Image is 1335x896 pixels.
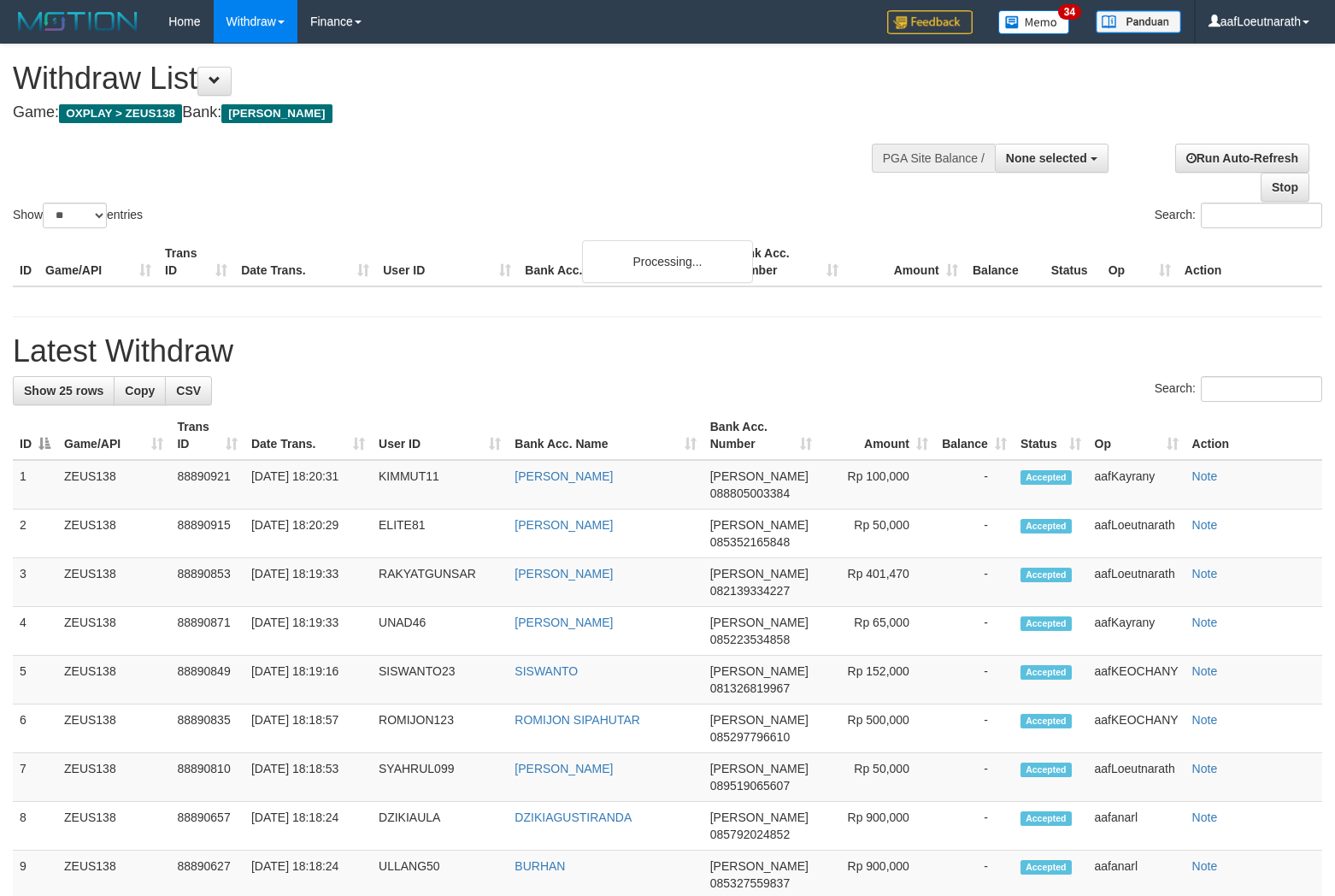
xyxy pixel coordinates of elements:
[1192,518,1218,532] a: Note
[710,518,809,532] span: [PERSON_NAME]
[710,811,809,824] span: [PERSON_NAME]
[13,376,115,405] a: Show 25 rows
[13,802,57,851] td: 8
[515,713,640,727] a: ROMIJON SIPAHUTAR
[13,558,57,607] td: 3
[935,460,1014,510] td: -
[1006,151,1087,165] span: None selected
[1088,704,1185,753] td: aafKEOCHANY
[1102,238,1178,286] th: Op
[170,704,244,753] td: 88890835
[819,460,935,510] td: Rp 100,000
[170,753,244,802] td: 88890810
[965,238,1044,286] th: Balance
[13,9,143,34] img: MOTION_logo.png
[935,510,1014,558] td: -
[372,802,508,851] td: DZIKIAULA
[819,656,935,704] td: Rp 152,000
[710,828,790,841] span: Copy 085792024852 to clipboard
[24,384,103,398] span: Show 25 rows
[725,238,844,286] th: Bank Acc. Number
[1088,411,1185,460] th: Op: activate to sort column ascending
[819,558,935,607] td: Rp 401,470
[244,802,372,851] td: [DATE] 18:18:24
[1185,411,1322,460] th: Action
[165,376,212,405] a: CSV
[703,411,819,460] th: Bank Acc. Number: activate to sort column ascending
[13,607,57,656] td: 4
[710,567,809,581] span: [PERSON_NAME]
[710,469,809,483] span: [PERSON_NAME]
[372,411,508,460] th: User ID: activate to sort column ascending
[1088,656,1185,704] td: aafKEOCHANY
[1088,460,1185,510] td: aafKayrany
[170,558,244,607] td: 88890853
[234,238,376,286] th: Date Trans.
[1192,713,1218,727] a: Note
[59,104,182,123] span: OXPLAY > ZEUS138
[170,607,244,656] td: 88890871
[1192,811,1218,824] a: Note
[1192,567,1218,581] a: Note
[1175,144,1309,173] a: Run Auto-Refresh
[244,411,372,460] th: Date Trans.: activate to sort column ascending
[935,802,1014,851] td: -
[819,607,935,656] td: Rp 65,000
[1020,811,1072,826] span: Accepted
[13,203,143,228] label: Show entries
[170,510,244,558] td: 88890915
[170,656,244,704] td: 88890849
[57,656,170,704] td: ZEUS138
[515,859,565,873] a: BURHAN
[1155,203,1322,228] label: Search:
[1088,753,1185,802] td: aafLoeutnarath
[372,607,508,656] td: UNAD46
[1192,616,1218,629] a: Note
[1088,558,1185,607] td: aafLoeutnarath
[1020,860,1072,875] span: Accepted
[13,656,57,704] td: 5
[13,753,57,802] td: 7
[1020,665,1072,680] span: Accepted
[710,779,790,793] span: Copy 089519065607 to clipboard
[845,238,965,286] th: Amount
[1020,519,1072,533] span: Accepted
[710,681,790,695] span: Copy 081326819967 to clipboard
[935,704,1014,753] td: -
[13,510,57,558] td: 2
[57,558,170,607] td: ZEUS138
[57,510,170,558] td: ZEUS138
[13,104,873,121] h4: Game: Bank:
[1178,238,1322,286] th: Action
[872,144,995,173] div: PGA Site Balance /
[221,104,332,123] span: [PERSON_NAME]
[38,238,158,286] th: Game/API
[13,411,57,460] th: ID: activate to sort column descending
[710,730,790,744] span: Copy 085297796610 to clipboard
[176,384,201,398] span: CSV
[710,633,790,646] span: Copy 085223534858 to clipboard
[376,238,518,286] th: User ID
[57,460,170,510] td: ZEUS138
[515,762,613,775] a: [PERSON_NAME]
[710,535,790,549] span: Copy 085352165848 to clipboard
[114,376,166,405] a: Copy
[1192,664,1218,678] a: Note
[244,753,372,802] td: [DATE] 18:18:53
[1096,10,1181,33] img: panduan.png
[57,411,170,460] th: Game/API: activate to sort column ascending
[710,859,809,873] span: [PERSON_NAME]
[57,704,170,753] td: ZEUS138
[1192,469,1218,483] a: Note
[244,656,372,704] td: [DATE] 18:19:16
[515,469,613,483] a: [PERSON_NAME]
[170,802,244,851] td: 88890657
[515,664,578,678] a: SISWANTO
[13,460,57,510] td: 1
[518,238,725,286] th: Bank Acc. Name
[372,656,508,704] td: SISWANTO23
[995,144,1109,173] button: None selected
[710,876,790,890] span: Copy 085327559837 to clipboard
[244,607,372,656] td: [DATE] 18:19:33
[1088,510,1185,558] td: aafLoeutnarath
